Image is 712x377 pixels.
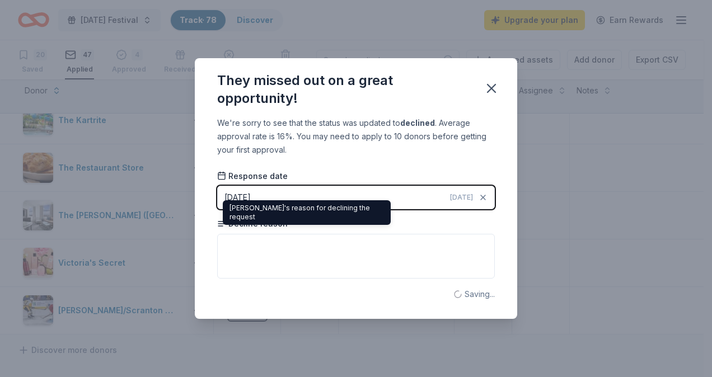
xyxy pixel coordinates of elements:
[217,72,470,107] div: They missed out on a great opportunity!
[224,191,251,204] div: [DATE]
[217,171,288,182] span: Response date
[217,116,495,157] div: We're sorry to see that the status was updated to . Average approval rate is 16%. You may need to...
[217,186,495,209] button: [DATE][DATE]
[217,218,288,229] span: Decline reason
[450,193,473,202] span: [DATE]
[223,200,391,225] div: [PERSON_NAME]'s reason for declining the request
[400,118,435,128] b: declined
